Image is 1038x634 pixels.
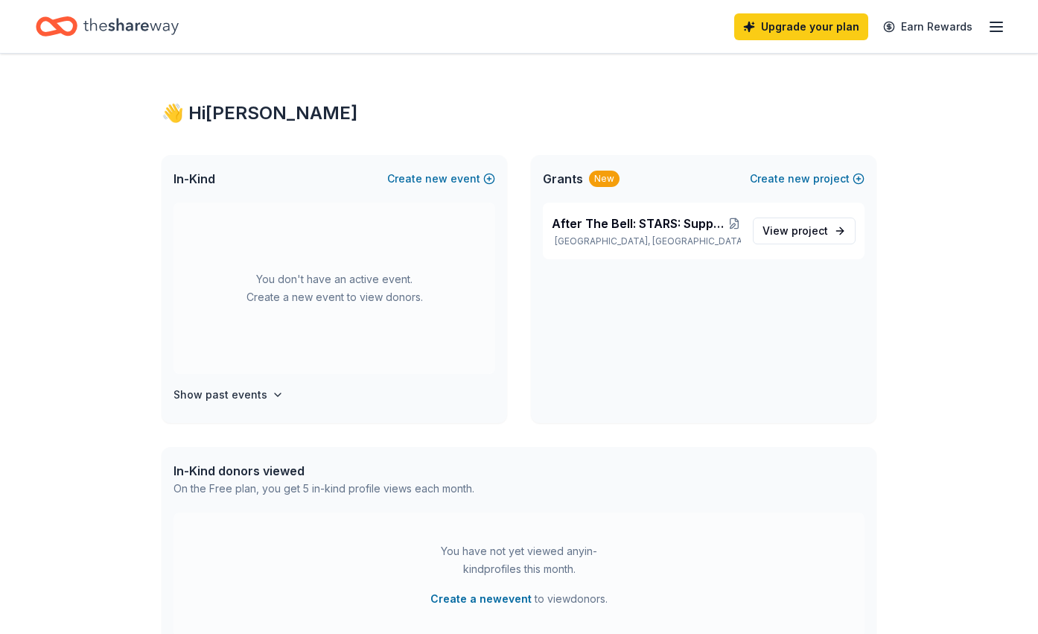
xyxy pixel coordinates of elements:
span: View [762,222,828,240]
div: On the Free plan, you get 5 in-kind profile views each month. [173,480,474,498]
span: Grants [543,170,583,188]
div: You don't have an active event. Create a new event to view donors. [173,203,495,374]
a: Home [36,9,179,44]
button: Createnewevent [387,170,495,188]
a: View project [753,218,856,244]
a: Upgrade your plan [734,13,868,40]
span: In-Kind [173,170,215,188]
div: You have not yet viewed any in-kind profiles this month. [426,542,612,578]
span: project [792,224,828,237]
div: New [589,171,620,187]
button: Createnewproject [750,170,865,188]
p: [GEOGRAPHIC_DATA], [GEOGRAPHIC_DATA] [552,235,741,247]
h4: Show past events [173,386,267,404]
button: Create a newevent [430,590,532,608]
span: new [788,170,810,188]
div: In-Kind donors viewed [173,462,474,480]
a: Earn Rewards [874,13,981,40]
span: After The Bell: STARS: Support, Thrive, Achieve, Reach, Succeed [552,215,727,232]
span: new [425,170,448,188]
span: to view donors . [430,590,608,608]
button: Show past events [173,386,284,404]
div: 👋 Hi [PERSON_NAME] [162,101,876,125]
